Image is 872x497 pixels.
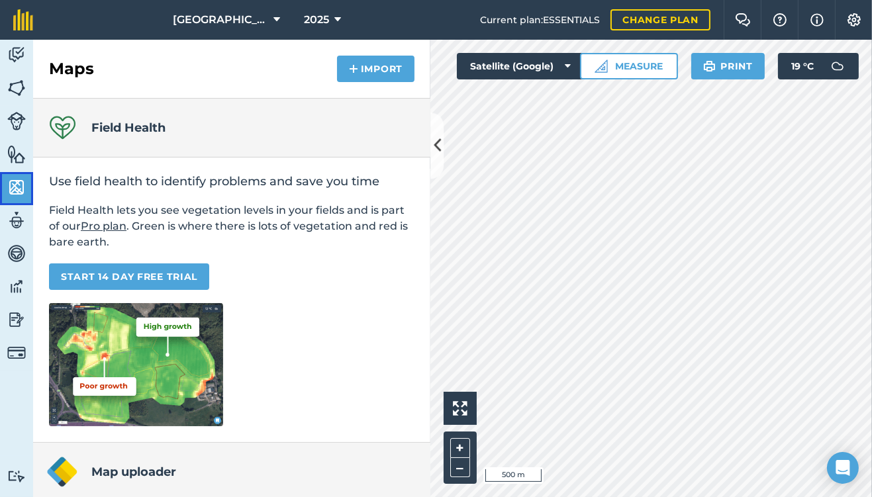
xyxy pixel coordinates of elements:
img: svg+xml;base64,PHN2ZyB4bWxucz0iaHR0cDovL3d3dy53My5vcmcvMjAwMC9zdmciIHdpZHRoPSIxNyIgaGVpZ2h0PSIxNy... [810,12,824,28]
h4: Map uploader [91,463,176,481]
a: START 14 DAY FREE TRIAL [49,263,209,290]
img: fieldmargin Logo [13,9,33,30]
img: svg+xml;base64,PD94bWwgdmVyc2lvbj0iMS4wIiBlbmNvZGluZz0idXRmLTgiPz4KPCEtLSBHZW5lcmF0b3I6IEFkb2JlIE... [7,277,26,296]
img: svg+xml;base64,PD94bWwgdmVyc2lvbj0iMS4wIiBlbmNvZGluZz0idXRmLTgiPz4KPCEtLSBHZW5lcmF0b3I6IEFkb2JlIE... [7,112,26,130]
img: svg+xml;base64,PD94bWwgdmVyc2lvbj0iMS4wIiBlbmNvZGluZz0idXRmLTgiPz4KPCEtLSBHZW5lcmF0b3I6IEFkb2JlIE... [824,53,851,79]
h4: Field Health [91,118,166,137]
img: Four arrows, one pointing top left, one top right, one bottom right and the last bottom left [453,401,467,416]
button: Print [691,53,765,79]
img: svg+xml;base64,PD94bWwgdmVyc2lvbj0iMS4wIiBlbmNvZGluZz0idXRmLTgiPz4KPCEtLSBHZW5lcmF0b3I6IEFkb2JlIE... [7,45,26,65]
img: svg+xml;base64,PHN2ZyB4bWxucz0iaHR0cDovL3d3dy53My5vcmcvMjAwMC9zdmciIHdpZHRoPSI1NiIgaGVpZ2h0PSI2MC... [7,78,26,98]
img: Ruler icon [595,60,608,73]
img: Two speech bubbles overlapping with the left bubble in the forefront [735,13,751,26]
button: + [450,438,470,458]
a: Pro plan [81,220,126,232]
img: Map uploader logo [46,456,78,488]
img: svg+xml;base64,PD94bWwgdmVyc2lvbj0iMS4wIiBlbmNvZGluZz0idXRmLTgiPz4KPCEtLSBHZW5lcmF0b3I6IEFkb2JlIE... [7,343,26,362]
button: Import [337,56,414,82]
img: svg+xml;base64,PHN2ZyB4bWxucz0iaHR0cDovL3d3dy53My5vcmcvMjAwMC9zdmciIHdpZHRoPSI1NiIgaGVpZ2h0PSI2MC... [7,144,26,164]
img: A cog icon [846,13,862,26]
img: svg+xml;base64,PD94bWwgdmVyc2lvbj0iMS4wIiBlbmNvZGluZz0idXRmLTgiPz4KPCEtLSBHZW5lcmF0b3I6IEFkb2JlIE... [7,470,26,482]
button: – [450,458,470,477]
img: svg+xml;base64,PHN2ZyB4bWxucz0iaHR0cDovL3d3dy53My5vcmcvMjAwMC9zdmciIHdpZHRoPSI1NiIgaGVpZ2h0PSI2MC... [7,177,26,197]
img: svg+xml;base64,PD94bWwgdmVyc2lvbj0iMS4wIiBlbmNvZGluZz0idXRmLTgiPz4KPCEtLSBHZW5lcmF0b3I6IEFkb2JlIE... [7,244,26,263]
h2: Maps [49,58,94,79]
div: Open Intercom Messenger [827,452,859,484]
button: Measure [580,53,678,79]
img: svg+xml;base64,PHN2ZyB4bWxucz0iaHR0cDovL3d3dy53My5vcmcvMjAwMC9zdmciIHdpZHRoPSIxNCIgaGVpZ2h0PSIyNC... [349,61,358,77]
img: svg+xml;base64,PD94bWwgdmVyc2lvbj0iMS4wIiBlbmNvZGluZz0idXRmLTgiPz4KPCEtLSBHZW5lcmF0b3I6IEFkb2JlIE... [7,210,26,230]
span: 2025 [304,12,329,28]
img: A question mark icon [772,13,788,26]
p: Field Health lets you see vegetation levels in your fields and is part of our . Green is where th... [49,203,414,250]
a: Change plan [610,9,710,30]
img: svg+xml;base64,PHN2ZyB4bWxucz0iaHR0cDovL3d3dy53My5vcmcvMjAwMC9zdmciIHdpZHRoPSIxOSIgaGVpZ2h0PSIyNC... [703,58,716,74]
span: 19 ° C [791,53,814,79]
img: svg+xml;base64,PD94bWwgdmVyc2lvbj0iMS4wIiBlbmNvZGluZz0idXRmLTgiPz4KPCEtLSBHZW5lcmF0b3I6IEFkb2JlIE... [7,310,26,330]
span: [GEOGRAPHIC_DATA] [173,12,268,28]
h2: Use field health to identify problems and save you time [49,173,414,189]
span: Current plan : ESSENTIALS [480,13,600,27]
button: Satellite (Google) [457,53,584,79]
button: 19 °C [778,53,859,79]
